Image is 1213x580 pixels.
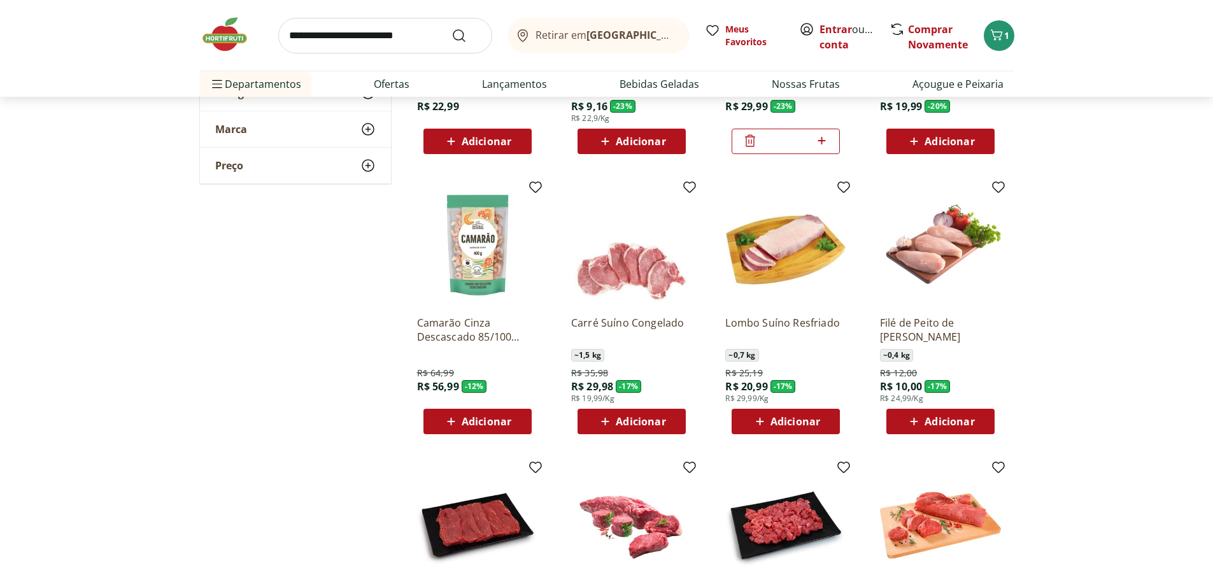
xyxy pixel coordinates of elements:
span: - 20 % [925,100,950,113]
span: ~ 0,4 kg [880,349,913,362]
span: 1 [1004,29,1009,41]
span: Adicionar [925,416,974,427]
span: Marca [215,123,247,136]
span: R$ 56,99 [417,379,459,393]
span: R$ 19,99/Kg [571,393,614,404]
span: Adicionar [616,416,665,427]
a: Entrar [819,22,852,36]
img: Carré Suíno Congelado [571,185,692,306]
a: Camarão Cinza Descascado 85/100 Congelado Natural Da Terra 400g [417,316,538,344]
img: Hortifruti [199,15,263,53]
a: Lançamentos [482,76,547,92]
span: R$ 25,19 [725,367,762,379]
button: Adicionar [578,129,686,154]
span: R$ 19,99 [880,99,922,113]
span: R$ 24,99/Kg [880,393,923,404]
button: Carrinho [984,20,1014,51]
span: R$ 10,00 [880,379,922,393]
button: Preço [200,148,391,183]
span: - 17 % [925,380,950,393]
button: Adicionar [578,409,686,434]
span: R$ 29,98 [571,379,613,393]
button: Adicionar [423,129,532,154]
button: Adicionar [732,409,840,434]
span: ~ 0,7 kg [725,349,758,362]
button: Marca [200,111,391,147]
img: Camarão Cinza Descascado 85/100 Congelado Natural Da Terra 400g [417,185,538,306]
a: Bebidas Geladas [620,76,699,92]
img: Lombo Suíno Resfriado [725,185,846,306]
span: Meus Favoritos [725,23,784,48]
span: R$ 22,9/Kg [571,113,610,124]
span: - 17 % [616,380,641,393]
button: Menu [209,69,225,99]
a: Carré Suíno Congelado [571,316,692,344]
a: Comprar Novamente [908,22,968,52]
button: Adicionar [886,409,995,434]
span: R$ 20,99 [725,379,767,393]
a: Meus Favoritos [705,23,784,48]
span: Retirar em [536,29,676,41]
button: Retirar em[GEOGRAPHIC_DATA]/[GEOGRAPHIC_DATA] [507,18,690,53]
span: R$ 35,98 [571,367,608,379]
span: Adicionar [462,416,511,427]
a: Ofertas [374,76,409,92]
span: - 12 % [462,380,487,393]
a: Criar conta [819,22,890,52]
span: - 23 % [610,100,635,113]
button: Adicionar [423,409,532,434]
a: Nossas Frutas [772,76,840,92]
span: R$ 64,99 [417,367,454,379]
span: R$ 9,16 [571,99,607,113]
a: Lombo Suíno Resfriado [725,316,846,344]
span: R$ 29,99/Kg [725,393,769,404]
b: [GEOGRAPHIC_DATA]/[GEOGRAPHIC_DATA] [586,28,801,42]
span: Preço [215,159,243,172]
span: R$ 29,99 [725,99,767,113]
span: Adicionar [925,136,974,146]
button: Adicionar [886,129,995,154]
span: - 23 % [770,100,796,113]
span: Adicionar [616,136,665,146]
span: R$ 12,00 [880,367,917,379]
span: Adicionar [770,416,820,427]
button: Submit Search [451,28,482,43]
span: Departamentos [209,69,301,99]
a: Açougue e Peixaria [912,76,1004,92]
img: Filé de Peito de Frango Resfriado [880,185,1001,306]
a: Filé de Peito de [PERSON_NAME] [880,316,1001,344]
span: R$ 22,99 [417,99,459,113]
span: ou [819,22,876,52]
span: Adicionar [462,136,511,146]
input: search [278,18,492,53]
span: - 17 % [770,380,796,393]
span: ~ 1,5 kg [571,349,604,362]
